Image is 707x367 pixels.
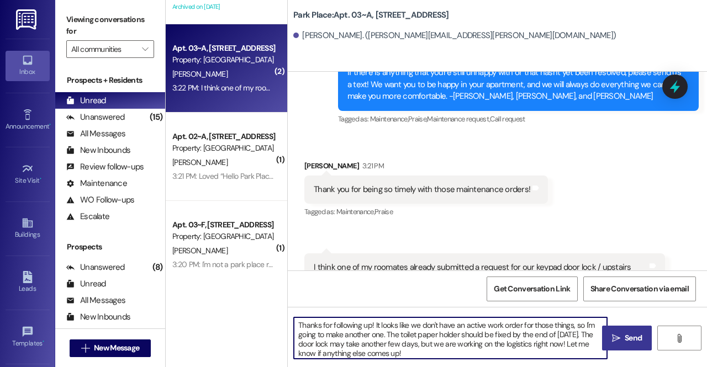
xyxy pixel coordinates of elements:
div: Unanswered [66,262,125,273]
span: Maintenance , [370,114,408,124]
i:  [142,45,148,54]
button: Share Conversation via email [583,276,696,301]
div: 3:21 PM [360,160,384,172]
span: Praise [374,207,393,216]
span: Maintenance request , [427,114,490,124]
a: Leads [6,268,50,297]
div: Property: [GEOGRAPHIC_DATA] [172,142,275,154]
input: All communities [71,40,136,58]
div: (15) [147,109,165,126]
div: All Messages [66,295,125,306]
div: [PERSON_NAME]. ([PERSON_NAME][EMAIL_ADDRESS][PERSON_NAME][DOMAIN_NAME]) [293,30,616,41]
label: Viewing conversations for [66,11,154,40]
textarea: Thanks for following up! It looks like we don't have an active work order for those things, so I'... [294,317,607,359]
span: New Message [94,342,139,354]
div: Maintenance [66,178,127,189]
div: Tagged as: [304,204,548,220]
div: Review follow-ups [66,161,144,173]
div: Prospects + Residents [55,75,165,86]
button: Send [602,326,652,350]
div: Unanswered [66,111,125,123]
div: I think one of my roomates already submitted a request for our keypad door lock / upstairs toilet... [314,262,647,285]
div: Unread [66,278,106,290]
span: Share Conversation via email [590,283,689,295]
span: Call request [490,114,525,124]
div: Escalate [66,211,109,222]
div: Property: [GEOGRAPHIC_DATA] [172,54,275,66]
span: Praise , [408,114,427,124]
div: 3:20 PM: I'm not a park place resident [172,259,292,269]
img: ResiDesk Logo [16,9,39,30]
a: Inbox [6,51,50,81]
div: Prospects [55,241,165,253]
span: [PERSON_NAME] [172,246,228,256]
div: All Messages [66,128,125,140]
a: Templates • [6,322,50,352]
span: • [43,338,44,345]
span: [PERSON_NAME] [172,157,228,167]
a: Buildings [6,214,50,243]
i:  [81,344,89,353]
span: • [40,175,41,183]
span: Send [625,332,642,344]
span: Get Conversation Link [494,283,570,295]
button: New Message [70,339,151,357]
div: Apt. 02~A, [STREET_ADDRESS] [172,131,275,142]
div: Apt. 03~F, [STREET_ADDRESS] [172,219,275,231]
div: Property: [GEOGRAPHIC_DATA] [172,231,275,242]
div: 3:22 PM: I think one of my roomates already submitted a request for our keypad door lock / upstai... [172,83,657,93]
div: [PERSON_NAME] [304,160,548,175]
span: • [49,121,51,129]
div: Unread [66,95,106,107]
div: (8) [150,259,165,276]
i:  [675,334,683,343]
div: New Inbounds [66,311,130,323]
button: Get Conversation Link [487,276,577,301]
span: [PERSON_NAME] [172,69,228,79]
i:  [612,334,620,343]
span: Maintenance , [336,207,374,216]
div: Hello Park Place residents! Thank you all for keeping us updated on things that have needed maint... [347,44,681,103]
div: Apt. 03~A, [STREET_ADDRESS] [172,42,275,54]
div: New Inbounds [66,145,130,156]
a: Site Visit • [6,159,50,189]
div: Tagged as: [338,111,699,127]
div: Thank you for being so timely with those maintenance orders! [314,184,530,195]
b: Park Place: Apt. 03~A, [STREET_ADDRESS] [293,9,449,21]
div: WO Follow-ups [66,194,134,206]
